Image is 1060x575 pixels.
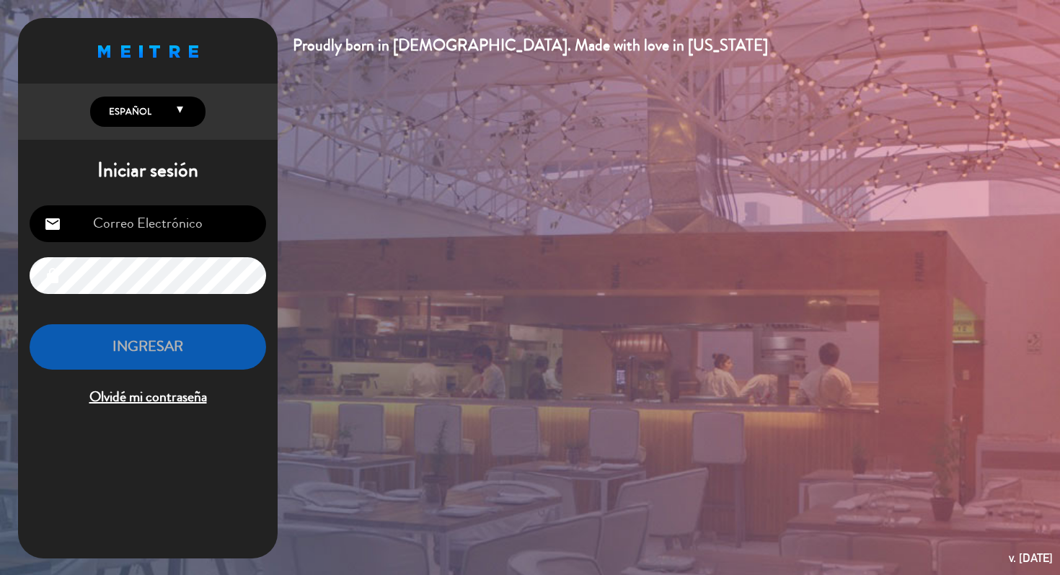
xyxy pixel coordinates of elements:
span: Olvidé mi contraseña [30,385,266,409]
h1: Iniciar sesión [18,159,278,183]
input: Correo Electrónico [30,205,266,242]
i: lock [44,267,61,285]
div: v. [DATE] [1009,548,1053,568]
button: INGRESAR [30,324,266,370]
i: email [44,215,61,233]
span: Español [105,104,151,119]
